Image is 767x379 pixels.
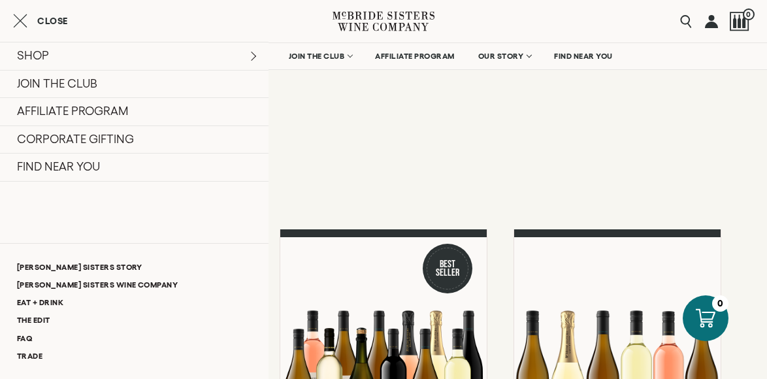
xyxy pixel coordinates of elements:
[13,13,68,29] button: Close cart
[470,43,540,69] a: OUR STORY
[712,295,728,312] div: 0
[37,16,68,25] span: Close
[375,52,455,61] span: AFFILIATE PROGRAM
[743,8,755,20] span: 0
[554,52,613,61] span: FIND NEAR YOU
[280,43,361,69] a: JOIN THE CLUB
[546,43,621,69] a: FIND NEAR YOU
[289,52,345,61] span: JOIN THE CLUB
[367,43,463,69] a: AFFILIATE PROGRAM
[478,52,524,61] span: OUR STORY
